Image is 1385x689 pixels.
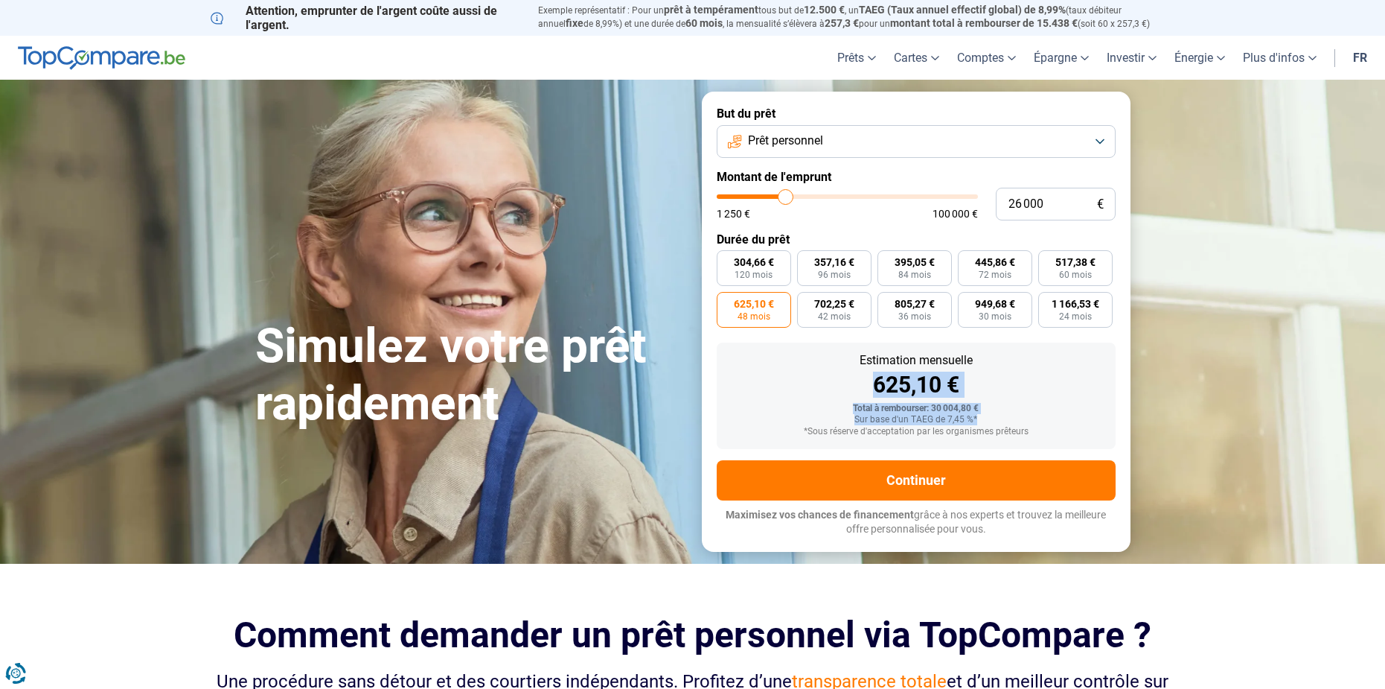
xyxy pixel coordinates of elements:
[734,299,774,309] span: 625,10 €
[1098,36,1165,80] a: Investir
[211,4,520,32] p: Attention, emprunter de l'argent coûte aussi de l'argent.
[1025,36,1098,80] a: Épargne
[948,36,1025,80] a: Comptes
[717,209,750,219] span: 1 250 €
[979,312,1011,321] span: 30 mois
[979,270,1011,279] span: 72 mois
[18,46,185,70] img: TopCompare
[729,355,1104,366] div: Estimation mensuelle
[895,257,935,267] span: 395,05 €
[825,17,859,29] span: 257,3 €
[717,232,1116,247] label: Durée du prêt
[1344,36,1376,80] a: fr
[748,133,823,149] span: Prêt personnel
[1234,36,1325,80] a: Plus d'infos
[895,299,935,309] span: 805,27 €
[729,415,1104,425] div: Sur base d'un TAEG de 7,45 %*
[859,4,1066,16] span: TAEG (Taux annuel effectif global) de 8,99%
[717,170,1116,184] label: Montant de l'emprunt
[890,17,1078,29] span: montant total à rembourser de 15.438 €
[1165,36,1234,80] a: Énergie
[898,270,931,279] span: 84 mois
[717,107,1116,121] label: But du prêt
[828,36,885,80] a: Prêts
[717,508,1116,537] p: grâce à nos experts et trouvez la meilleure offre personnalisée pour vous.
[729,404,1104,414] div: Total à rembourser: 30 004,80 €
[1059,270,1092,279] span: 60 mois
[685,17,723,29] span: 60 mois
[975,299,1015,309] span: 949,68 €
[735,270,773,279] span: 120 mois
[975,257,1015,267] span: 445,86 €
[717,460,1116,501] button: Continuer
[804,4,845,16] span: 12.500 €
[729,427,1104,437] div: *Sous réserve d'acceptation par les organismes prêteurs
[255,318,684,433] h1: Simulez votre prêt rapidement
[933,209,978,219] span: 100 000 €
[1052,299,1099,309] span: 1 166,53 €
[729,374,1104,396] div: 625,10 €
[814,257,854,267] span: 357,16 €
[898,312,931,321] span: 36 mois
[1097,198,1104,211] span: €
[717,125,1116,158] button: Prêt personnel
[664,4,758,16] span: prêt à tempérament
[566,17,583,29] span: fixe
[885,36,948,80] a: Cartes
[1059,312,1092,321] span: 24 mois
[818,312,851,321] span: 42 mois
[726,509,914,521] span: Maximisez vos chances de financement
[814,299,854,309] span: 702,25 €
[734,257,774,267] span: 304,66 €
[538,4,1175,31] p: Exemple représentatif : Pour un tous but de , un (taux débiteur annuel de 8,99%) et une durée de ...
[211,615,1175,655] h2: Comment demander un prêt personnel via TopCompare ?
[1055,257,1095,267] span: 517,38 €
[738,312,770,321] span: 48 mois
[818,270,851,279] span: 96 mois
